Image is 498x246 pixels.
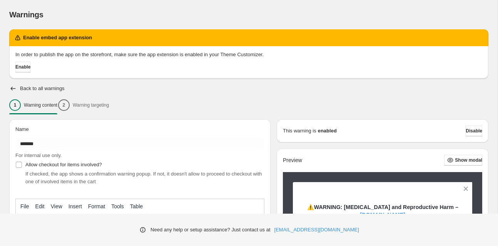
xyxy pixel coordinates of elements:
[51,203,62,209] span: View
[15,152,62,158] span: For internal use only.
[455,157,482,163] span: Show modal
[9,97,57,113] button: 1Warning content
[130,203,143,209] span: Table
[20,203,29,209] span: File
[9,99,21,111] div: 1
[318,127,337,135] strong: enabled
[15,126,29,132] span: Name
[111,203,124,209] span: Tools
[15,51,482,59] p: In order to publish the app on the storefront, make sure the app extension is enabled in your The...
[25,171,262,184] span: If checked, the app shows a confirmation warning popup. If not, it doesn't allow to proceed to ch...
[466,126,482,136] button: Disable
[88,203,105,209] span: Format
[3,6,245,22] body: Rich Text Area. Press ALT-0 for help.
[314,204,458,218] strong: WARNING: [MEDICAL_DATA] and Reproductive Harm –
[15,62,30,72] button: Enable
[306,203,459,234] p: ⚠️ [US_STATE] requires this label on many household items, often due to trace materials.
[9,10,43,19] span: Warnings
[15,64,30,70] span: Enable
[444,155,482,166] button: Show modal
[24,102,57,108] p: Warning content
[25,162,102,167] span: Allow checkout for items involved?
[283,157,302,164] h2: Preview
[466,128,482,134] span: Disable
[274,226,359,234] a: [EMAIL_ADDRESS][DOMAIN_NAME]
[23,34,92,42] h2: Enable embed app extension
[35,203,45,209] span: Edit
[69,203,82,209] span: Insert
[360,212,406,218] a: [DOMAIN_NAME]
[20,85,65,92] h2: Back to all warnings
[283,127,316,135] p: This warning is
